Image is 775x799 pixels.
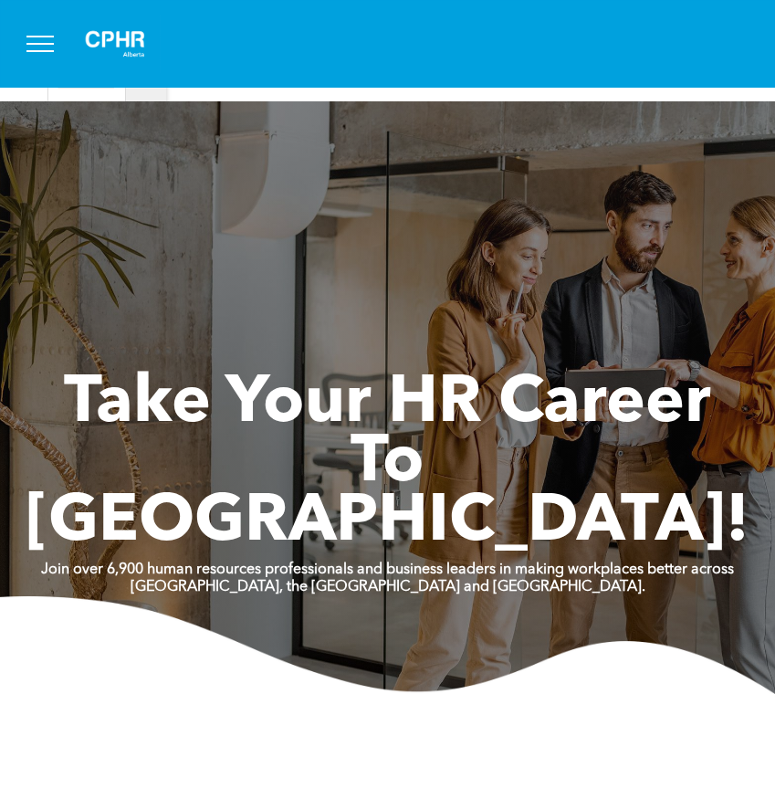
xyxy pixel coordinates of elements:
[69,15,161,73] img: A white background with a few lines on it
[16,20,64,68] button: menu
[131,580,645,594] strong: [GEOGRAPHIC_DATA], the [GEOGRAPHIC_DATA] and [GEOGRAPHIC_DATA].
[41,562,734,577] strong: Join over 6,900 human resources professionals and business leaders in making workplaces better ac...
[64,372,711,437] span: Take Your HR Career
[26,431,749,556] span: To [GEOGRAPHIC_DATA]!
